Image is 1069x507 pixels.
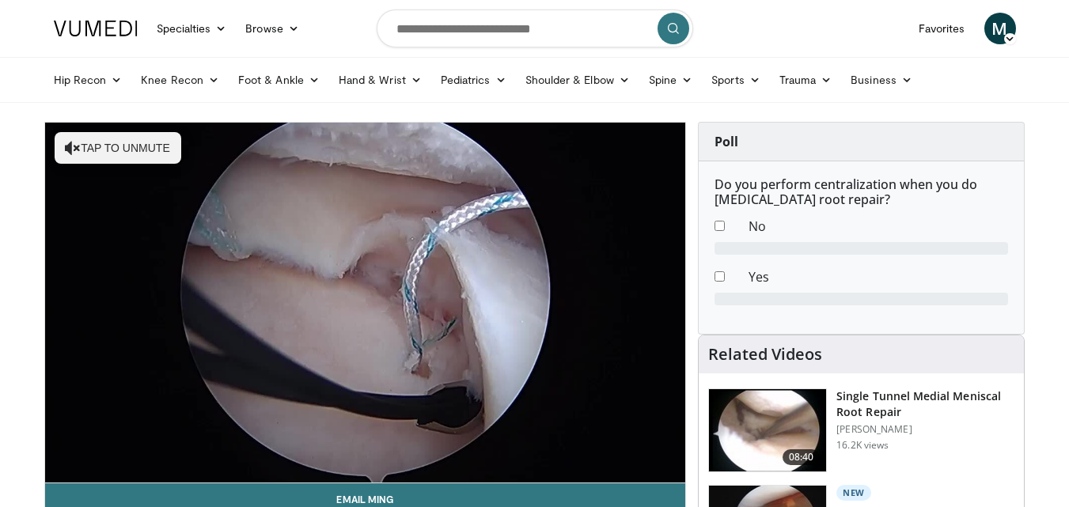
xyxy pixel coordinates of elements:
[702,64,770,96] a: Sports
[236,13,309,44] a: Browse
[783,449,821,465] span: 08:40
[836,388,1014,420] h3: Single Tunnel Medial Meniscal Root Repair
[229,64,329,96] a: Foot & Ankle
[54,21,138,36] img: VuMedi Logo
[836,439,889,452] p: 16.2K views
[836,423,1014,436] p: [PERSON_NAME]
[639,64,702,96] a: Spine
[44,64,132,96] a: Hip Recon
[709,389,826,471] img: ef04edc1-9bea-419b-8656-3c943423183a.150x105_q85_crop-smart_upscale.jpg
[715,133,738,150] strong: Poll
[984,13,1016,44] a: M
[55,132,181,164] button: Tap to unmute
[708,345,822,364] h4: Related Videos
[737,217,1020,236] dd: No
[45,123,686,483] video-js: Video Player
[737,267,1020,286] dd: Yes
[909,13,975,44] a: Favorites
[708,388,1014,472] a: 08:40 Single Tunnel Medial Meniscal Root Repair [PERSON_NAME] 16.2K views
[329,64,431,96] a: Hand & Wrist
[147,13,237,44] a: Specialties
[715,177,1008,207] h6: Do you perform centralization when you do [MEDICAL_DATA] root repair?
[841,64,922,96] a: Business
[516,64,639,96] a: Shoulder & Elbow
[770,64,842,96] a: Trauma
[131,64,229,96] a: Knee Recon
[377,9,693,47] input: Search topics, interventions
[431,64,516,96] a: Pediatrics
[836,485,871,501] p: New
